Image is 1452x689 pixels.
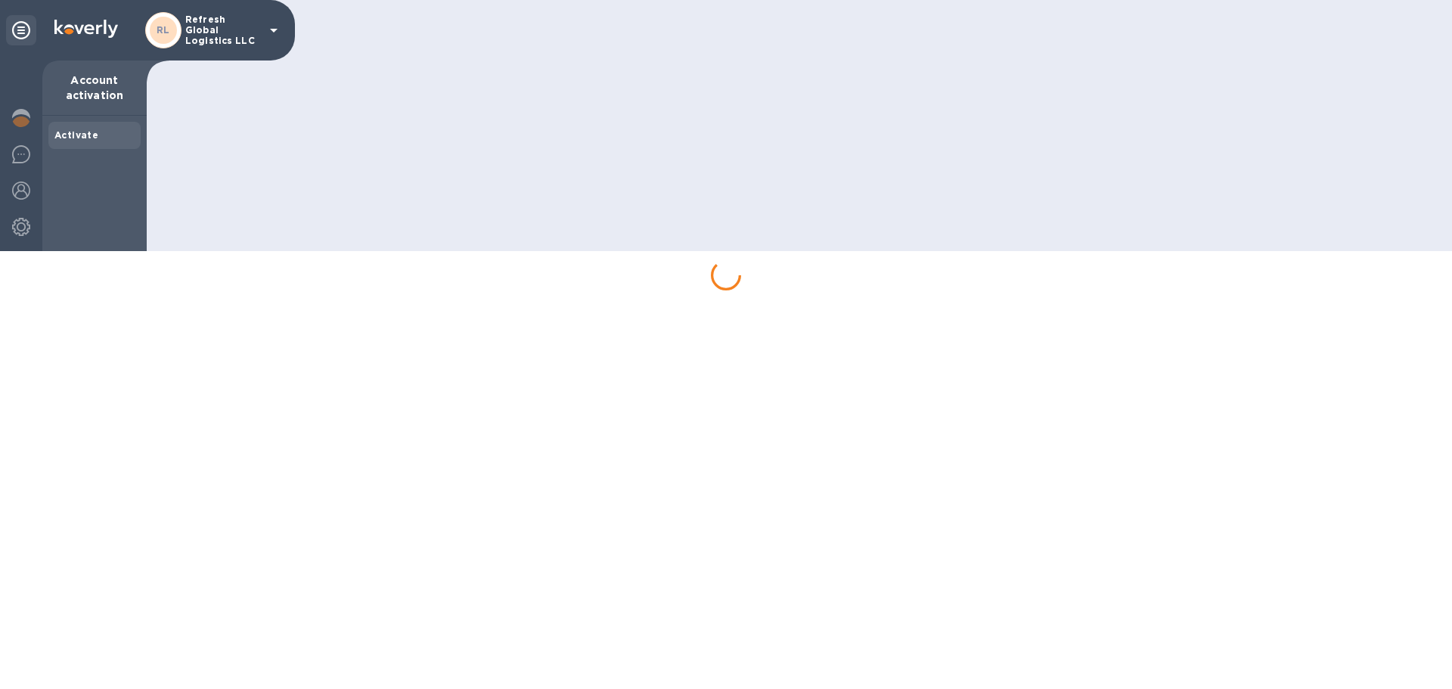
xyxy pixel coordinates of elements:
[54,129,98,141] b: Activate
[185,14,261,46] p: Refresh Global Logistics LLC
[54,20,118,38] img: Logo
[6,15,36,45] div: Unpin categories
[157,24,170,36] b: RL
[54,73,135,103] p: Account activation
